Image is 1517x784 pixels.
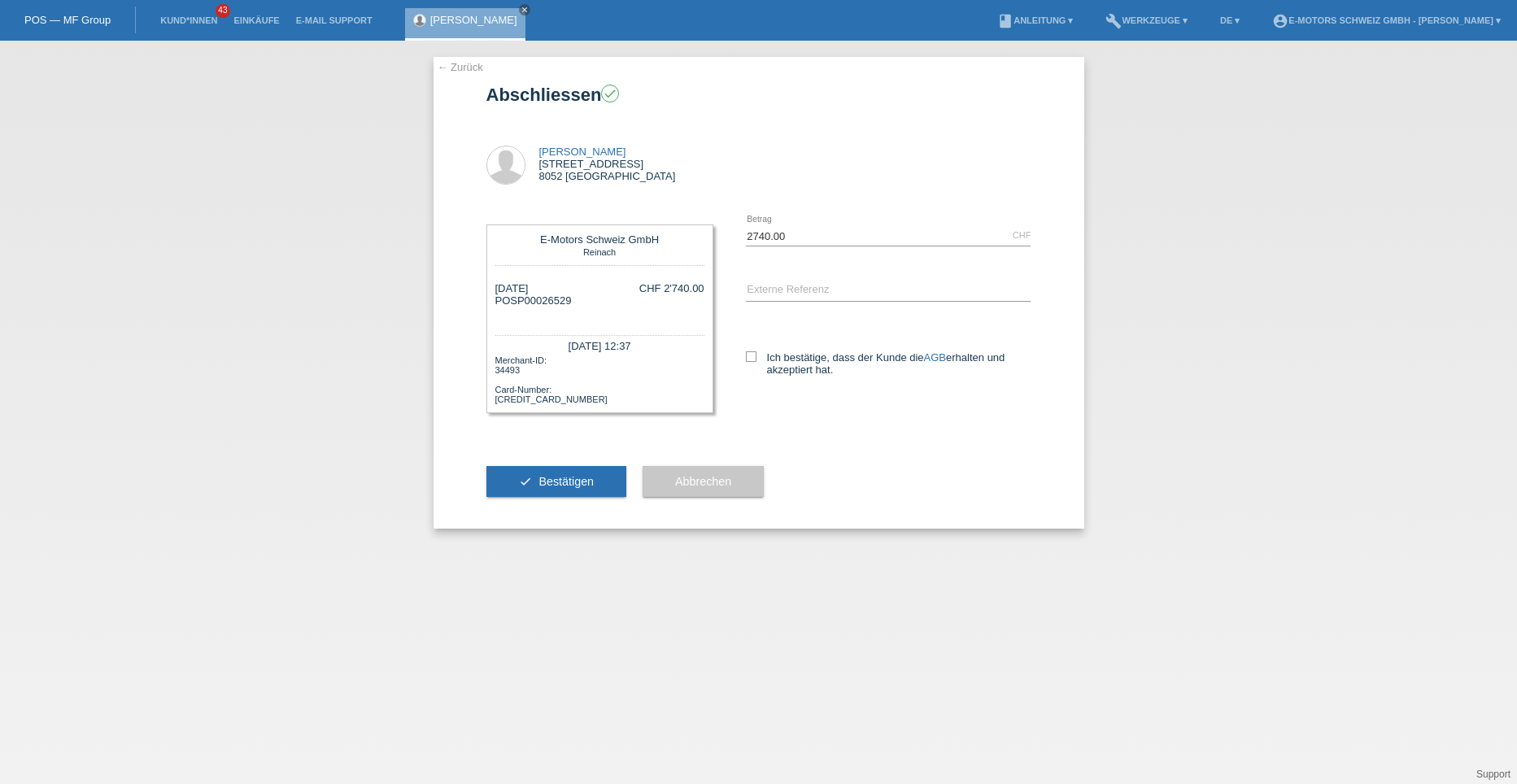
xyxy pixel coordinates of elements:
span: Abbrechen [675,475,731,488]
div: Reinach [499,246,700,257]
a: AGB [924,351,946,364]
a: [PERSON_NAME] [539,146,626,158]
i: build [1105,13,1122,29]
div: [DATE] 12:37 [495,335,704,354]
i: close [521,6,529,14]
div: CHF 2'740.00 [639,282,704,294]
span: Bestätigen [538,475,594,488]
div: E-Motors Schweiz GmbH [499,233,700,246]
a: Support [1476,769,1510,780]
div: CHF [1013,230,1031,240]
a: [PERSON_NAME] [430,14,517,26]
a: E-Mail Support [288,15,381,25]
a: ← Zurück [438,61,483,73]
a: close [519,4,530,15]
button: check Bestätigen [486,466,627,497]
i: check [603,86,617,101]
a: Kund*innen [152,15,225,25]
a: account_circleE-Motors Schweiz GmbH - [PERSON_NAME] ▾ [1264,15,1509,25]
span: 43 [216,4,230,18]
a: bookAnleitung ▾ [989,15,1081,25]
label: Ich bestätige, dass der Kunde die erhalten und akzeptiert hat. [746,351,1031,376]
div: [DATE] POSP00026529 [495,282,572,319]
h1: Abschliessen [486,85,1031,105]
i: account_circle [1272,13,1288,29]
a: DE ▾ [1212,15,1248,25]
a: buildWerkzeuge ▾ [1097,15,1196,25]
div: Merchant-ID: 34493 Card-Number: [CREDIT_CARD_NUMBER] [495,354,704,404]
a: POS — MF Group [24,14,111,26]
div: [STREET_ADDRESS] 8052 [GEOGRAPHIC_DATA] [539,146,676,182]
i: book [997,13,1014,29]
button: Abbrechen [643,466,764,497]
i: check [519,475,532,488]
a: Einkäufe [225,15,287,25]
